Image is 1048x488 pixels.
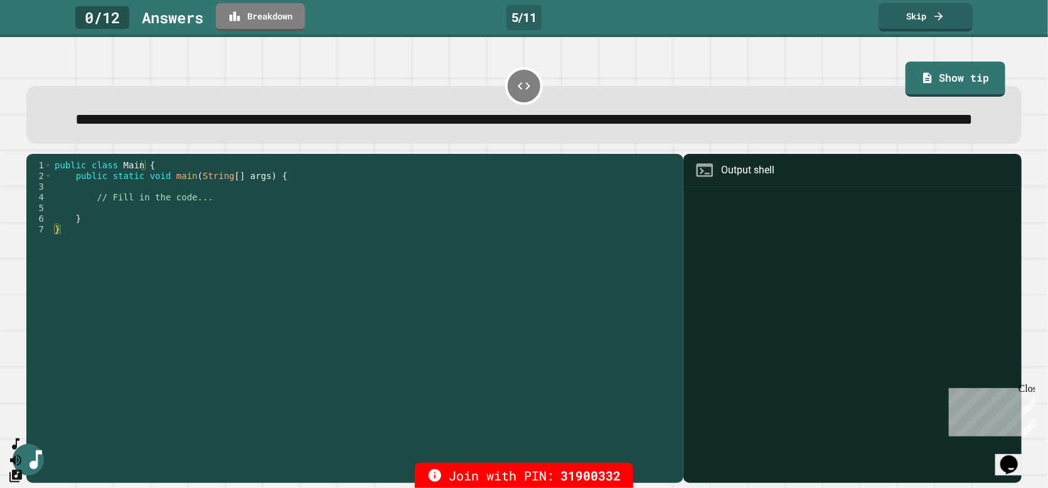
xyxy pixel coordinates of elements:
button: Mute music [8,452,23,468]
span: Toggle code folding, rows 1 through 7 [45,160,51,171]
div: 7 [26,224,52,235]
div: 0 / 12 [75,6,129,29]
div: 2 [26,171,52,182]
div: 5 / 11 [506,5,542,30]
div: 3 [26,182,52,192]
a: Breakdown [216,3,305,31]
div: Chat with us now!Close [5,5,87,80]
span: Toggle code folding, rows 2 through 6 [45,171,51,182]
span: 31900332 [560,466,621,485]
a: Show tip [906,62,1005,97]
iframe: chat widget [944,383,1035,436]
div: 6 [26,214,52,224]
iframe: chat widget [995,438,1035,475]
a: Skip [879,3,973,31]
button: SpeedDial basic example [8,436,23,452]
div: Join with PIN: [415,463,633,488]
div: Answer s [142,6,203,29]
div: 5 [26,203,52,214]
div: 4 [26,192,52,203]
div: 1 [26,160,52,171]
button: Change Music [8,468,23,484]
div: Output shell [721,163,774,178]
